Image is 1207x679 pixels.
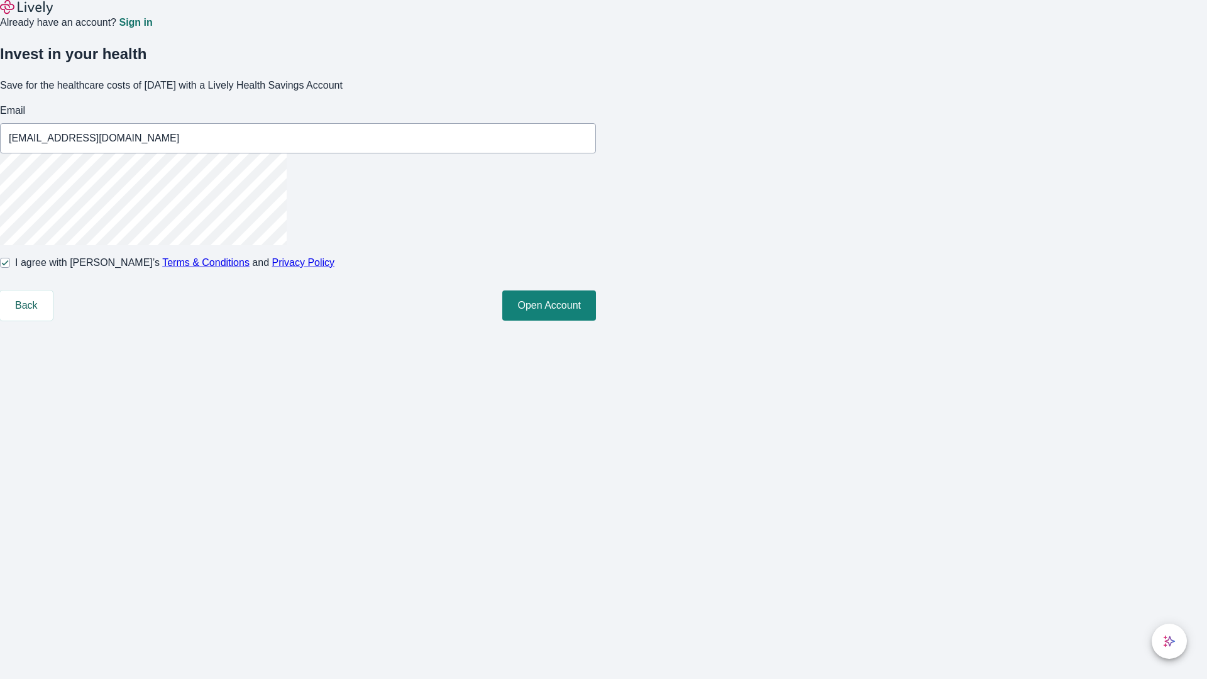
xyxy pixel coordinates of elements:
[162,257,250,268] a: Terms & Conditions
[119,18,152,28] a: Sign in
[502,290,596,321] button: Open Account
[15,255,334,270] span: I agree with [PERSON_NAME]’s and
[1152,624,1187,659] button: chat
[1163,635,1176,648] svg: Lively AI Assistant
[272,257,335,268] a: Privacy Policy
